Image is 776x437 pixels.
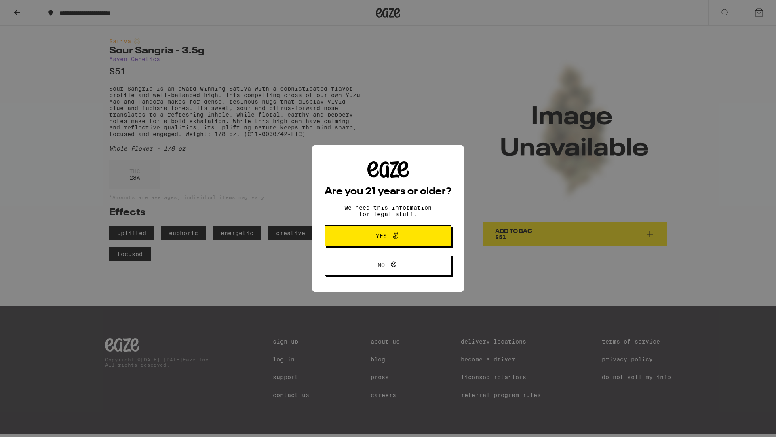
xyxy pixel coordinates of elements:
button: No [325,255,451,276]
span: No [377,262,385,268]
span: Yes [376,233,387,239]
h2: Are you 21 years or older? [325,187,451,197]
button: Yes [325,225,451,246]
p: We need this information for legal stuff. [337,204,439,217]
